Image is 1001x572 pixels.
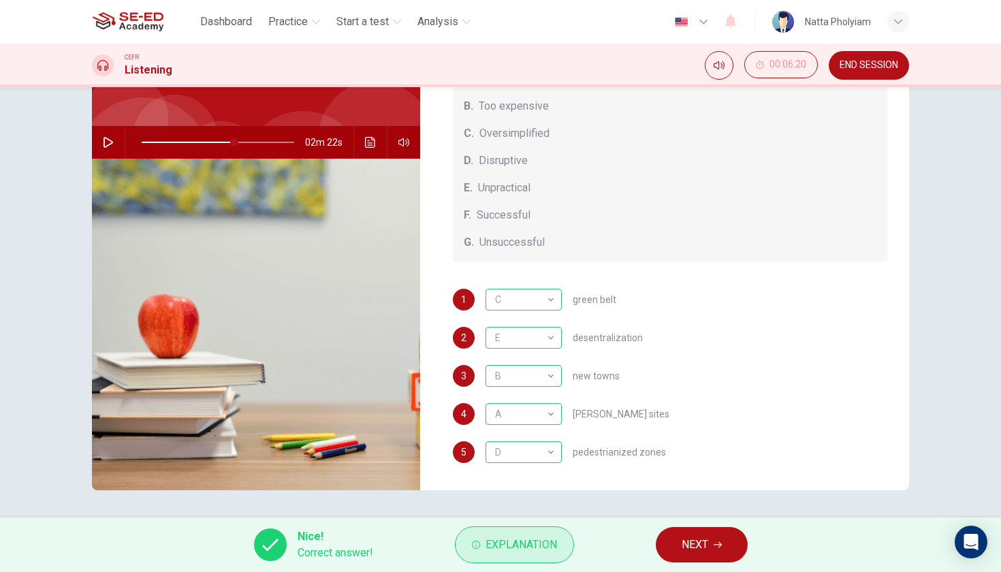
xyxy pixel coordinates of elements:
[955,526,987,558] div: Open Intercom Messenger
[573,295,616,304] span: green belt
[92,159,420,490] img: Case Study
[744,51,818,80] div: Hide
[298,545,373,561] span: Correct answer!
[477,207,530,223] span: Successful
[331,10,407,34] button: Start a test
[464,180,473,196] span: E.
[464,125,474,142] span: C.
[125,52,139,62] span: CEFR
[464,153,473,169] span: D.
[829,51,909,80] button: END SESSION
[673,17,690,27] img: en
[464,207,471,223] span: F.
[486,433,557,472] div: D
[486,357,557,396] div: B
[478,180,530,196] span: Unpractical
[298,528,373,545] span: Nice!
[479,125,550,142] span: Oversimplified
[461,371,466,381] span: 3
[305,126,353,159] span: 02m 22s
[200,14,252,30] span: Dashboard
[195,10,257,34] button: Dashboard
[772,11,794,33] img: Profile picture
[656,527,748,562] button: NEXT
[682,535,708,554] span: NEXT
[417,14,458,30] span: Analysis
[125,62,172,78] h1: Listening
[268,14,308,30] span: Practice
[805,14,871,30] div: Natta Pholyiam
[479,153,528,169] span: Disruptive
[486,395,557,434] div: A
[464,234,474,251] span: G.
[479,234,545,251] span: Unsuccessful
[336,14,389,30] span: Start a test
[840,60,898,71] span: END SESSION
[461,447,466,457] span: 5
[464,98,473,114] span: B.
[412,10,476,34] button: Analysis
[461,409,466,419] span: 4
[461,295,466,304] span: 1
[573,371,620,381] span: new towns
[461,333,466,343] span: 2
[573,409,669,419] span: [PERSON_NAME] sites
[486,281,557,319] div: C
[486,319,557,357] div: E
[92,8,195,35] a: SE-ED Academy logo
[573,447,666,457] span: pedestrianized zones
[92,8,163,35] img: SE-ED Academy logo
[744,51,818,78] button: 00:06:20
[486,535,557,554] span: Explanation
[455,526,574,563] button: Explanation
[705,51,733,80] div: Mute
[263,10,325,34] button: Practice
[573,333,643,343] span: desentralization
[479,98,549,114] span: Too expensive
[360,126,381,159] button: Click to see the audio transcription
[769,59,806,70] span: 00:06:20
